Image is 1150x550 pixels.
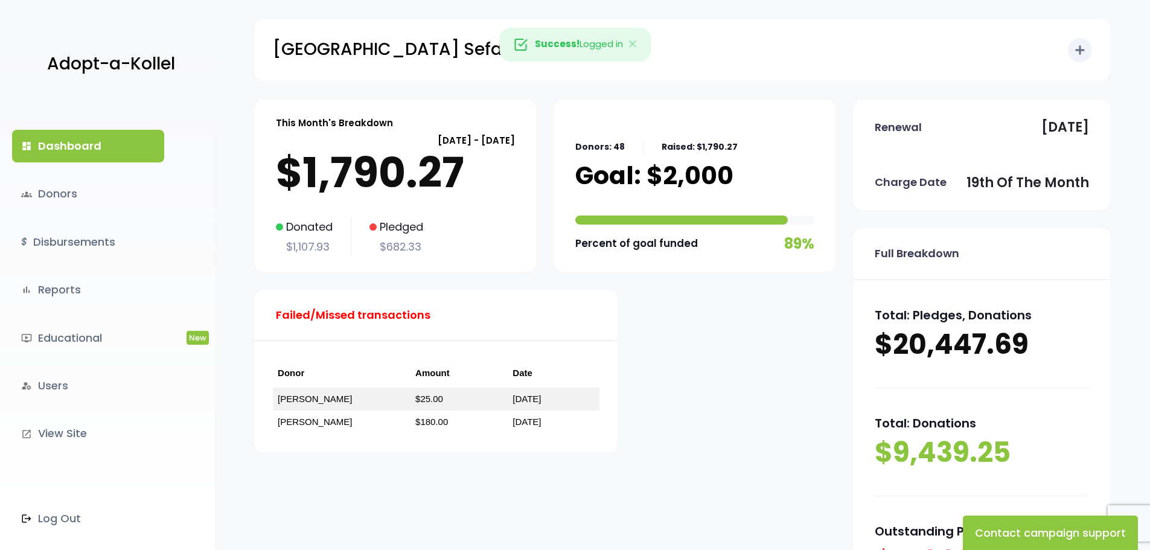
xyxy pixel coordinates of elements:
a: bar_chartReports [12,273,164,306]
p: 89% [784,231,814,257]
a: [DATE] [513,417,541,427]
i: add [1073,43,1087,57]
a: $180.00 [415,417,448,427]
p: [DATE] - [DATE] [276,132,515,149]
i: manage_accounts [21,380,32,391]
p: $20,447.69 [875,326,1089,363]
button: Close [616,28,651,61]
a: ondemand_videoEducationalNew [12,322,164,354]
p: Failed/Missed transactions [276,305,430,325]
p: Goal: $2,000 [575,161,733,191]
p: Pledged [369,217,423,237]
a: [PERSON_NAME] [278,394,352,404]
th: Amount [410,359,508,388]
a: $25.00 [415,394,443,404]
span: groups [21,189,32,200]
button: add [1068,38,1092,62]
p: Charge Date [875,173,947,192]
p: 19th of the month [966,171,1089,195]
a: [PERSON_NAME] [278,417,352,427]
a: [DATE] [513,394,541,404]
p: Adopt-a-Kollel [47,49,175,79]
a: launchView Site [12,417,164,450]
p: $1,790.27 [276,149,515,197]
p: Total: Pledges, Donations [875,304,1089,326]
p: $9,439.25 [875,434,1089,472]
a: dashboardDashboard [12,130,164,162]
a: Adopt-a-Kollel [41,35,175,94]
p: Renewal [875,118,922,137]
p: Donors: 48 [575,139,625,155]
p: This Month's Breakdown [276,115,393,131]
p: Full Breakdown [875,244,959,263]
th: Donor [273,359,410,388]
button: Contact campaign support [963,516,1138,550]
p: Outstanding Pledges [875,520,1089,542]
strong: Success! [535,37,580,50]
p: [DATE] [1041,115,1089,139]
i: ondemand_video [21,333,32,344]
p: [GEOGRAPHIC_DATA] Sefard [273,34,520,65]
p: $682.33 [369,237,423,257]
div: Logged in [499,28,651,62]
span: New [187,331,209,345]
a: Log Out [12,502,164,535]
p: Total: Donations [875,412,1089,434]
i: bar_chart [21,284,32,295]
i: $ [21,234,27,251]
a: manage_accountsUsers [12,369,164,402]
p: Percent of goal funded [575,234,698,253]
p: $1,107.93 [276,237,333,257]
a: groupsDonors [12,177,164,210]
th: Date [508,359,599,388]
i: dashboard [21,141,32,152]
a: $Disbursements [12,226,164,258]
p: Raised: $1,790.27 [662,139,738,155]
i: launch [21,429,32,440]
p: Donated [276,217,333,237]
